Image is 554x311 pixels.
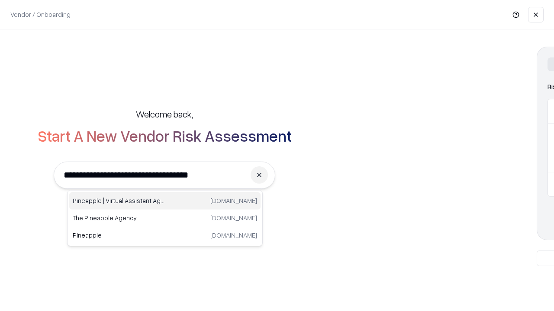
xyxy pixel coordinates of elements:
[67,190,263,246] div: Suggestions
[210,231,257,240] p: [DOMAIN_NAME]
[10,10,71,19] p: Vendor / Onboarding
[38,127,292,144] h2: Start A New Vendor Risk Assessment
[73,231,165,240] p: Pineapple
[210,196,257,205] p: [DOMAIN_NAME]
[73,196,165,205] p: Pineapple | Virtual Assistant Agency
[136,108,193,120] h5: Welcome back,
[73,213,165,222] p: The Pineapple Agency
[210,213,257,222] p: [DOMAIN_NAME]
